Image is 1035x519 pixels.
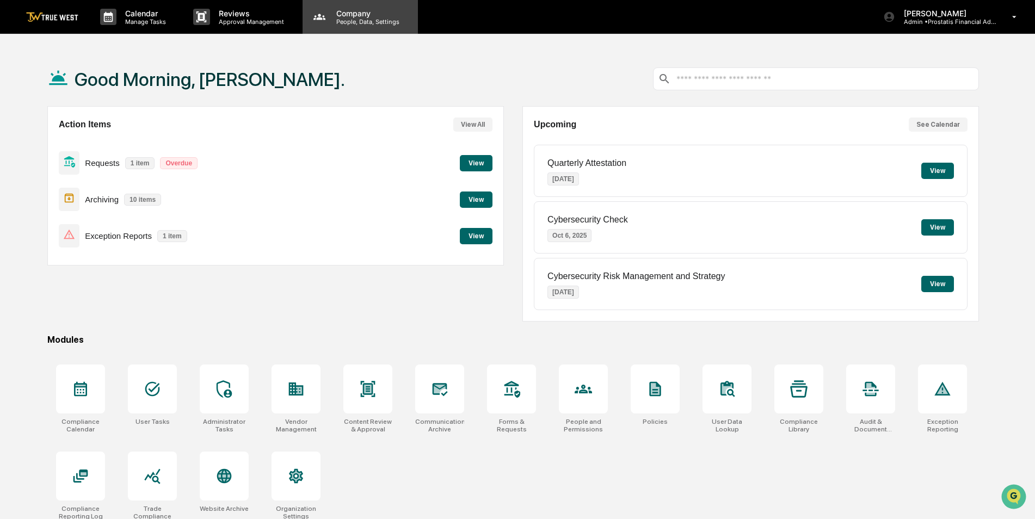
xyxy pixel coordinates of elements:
[185,86,198,100] button: Start new chat
[85,195,119,204] p: Archiving
[124,194,161,206] p: 10 items
[22,137,70,148] span: Preclearance
[547,286,579,299] p: [DATE]
[26,12,78,22] img: logo
[918,418,967,433] div: Exception Reporting
[272,418,321,433] div: Vendor Management
[328,9,405,18] p: Company
[415,418,464,433] div: Communications Archive
[77,184,132,193] a: Powered byPylon
[343,418,392,433] div: Content Review & Approval
[460,230,492,240] a: View
[7,133,75,152] a: 🖐️Preclearance
[460,228,492,244] button: View
[453,118,492,132] button: View All
[909,118,968,132] button: See Calendar
[108,184,132,193] span: Pylon
[547,271,725,281] p: Cybersecurity Risk Management and Strategy
[37,94,138,103] div: We're available if you need us!
[11,83,30,103] img: 1746055101610-c473b297-6a78-478c-a979-82029cc54cd1
[895,9,996,18] p: [PERSON_NAME]
[160,157,198,169] p: Overdue
[846,418,895,433] div: Audit & Document Logs
[85,158,119,168] p: Requests
[460,157,492,168] a: View
[460,191,492,208] button: View
[90,137,135,148] span: Attestations
[774,418,823,433] div: Compliance Library
[116,18,171,26] p: Manage Tasks
[75,133,139,152] a: 🗄️Attestations
[200,505,249,512] div: Website Archive
[37,83,178,94] div: Start new chat
[487,418,536,433] div: Forms & Requests
[85,231,152,240] p: Exception Reports
[125,157,155,169] p: 1 item
[22,158,69,169] span: Data Lookup
[59,120,111,129] h2: Action Items
[11,159,20,168] div: 🔎
[534,120,576,129] h2: Upcoming
[547,172,579,186] p: [DATE]
[460,194,492,204] a: View
[200,418,249,433] div: Administrator Tasks
[135,418,170,425] div: User Tasks
[921,163,954,179] button: View
[116,9,171,18] p: Calendar
[559,418,608,433] div: People and Permissions
[460,155,492,171] button: View
[1000,483,1030,512] iframe: Open customer support
[11,23,198,40] p: How can we help?
[703,418,751,433] div: User Data Lookup
[921,219,954,236] button: View
[79,138,88,147] div: 🗄️
[157,230,187,242] p: 1 item
[895,18,996,26] p: Admin • Prostatis Financial Advisors
[7,153,73,173] a: 🔎Data Lookup
[643,418,668,425] div: Policies
[328,18,405,26] p: People, Data, Settings
[547,158,626,168] p: Quarterly Attestation
[11,138,20,147] div: 🖐️
[56,418,105,433] div: Compliance Calendar
[47,335,979,345] div: Modules
[75,69,345,90] h1: Good Morning, [PERSON_NAME].
[210,18,289,26] p: Approval Management
[547,215,628,225] p: Cybersecurity Check
[921,276,954,292] button: View
[547,229,592,242] p: Oct 6, 2025
[210,9,289,18] p: Reviews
